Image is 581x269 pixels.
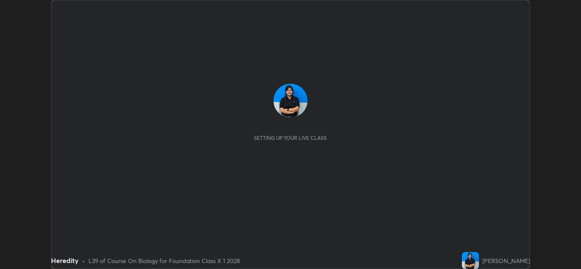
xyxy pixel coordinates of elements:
img: d7cd22a50f9044feade6d0633bed992e.jpg [273,84,308,118]
div: Setting up your live class [254,135,327,141]
div: Heredity [51,255,79,266]
div: [PERSON_NAME] [482,256,530,265]
img: d7cd22a50f9044feade6d0633bed992e.jpg [462,252,479,269]
div: L39 of Course On Biology for Foundation Class X 1 2028 [88,256,240,265]
div: • [82,256,85,265]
